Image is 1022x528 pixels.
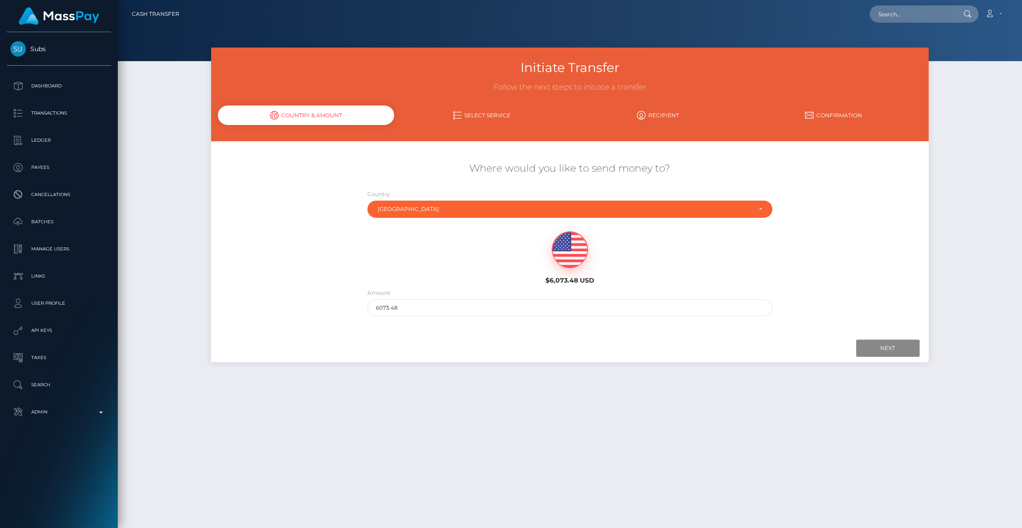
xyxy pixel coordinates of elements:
a: API Keys [7,319,111,342]
a: Links [7,265,111,288]
label: Amount [367,289,390,297]
span: Subs [7,45,111,53]
h3: Follow the next steps to initiate a transfer [218,82,921,93]
p: Batches [10,215,107,229]
label: Country [367,190,390,198]
a: Cancellations [7,183,111,206]
p: Search [10,378,107,392]
p: Transactions [10,106,107,120]
input: Amount to send in USD (Maximum: 6073.48) [367,299,772,316]
a: Dashboard [7,75,111,97]
a: Recipient [570,107,746,123]
input: Next [856,340,920,357]
a: Payees [7,156,111,179]
p: Cancellations [10,188,107,202]
p: API Keys [10,324,107,337]
a: Ledger [7,129,111,152]
button: United States [367,201,772,218]
a: Admin [7,401,111,423]
a: Taxes [7,346,111,369]
h3: Initiate Transfer [218,59,921,77]
p: User Profile [10,297,107,310]
a: Batches [7,211,111,233]
img: Subs [10,41,26,57]
div: Country & Amount [218,106,394,125]
img: MassPay Logo [19,7,99,25]
a: Manage Users [7,238,111,260]
div: [GEOGRAPHIC_DATA] [378,206,752,213]
p: Manage Users [10,242,107,256]
p: Links [10,269,107,283]
p: Admin [10,405,107,419]
h6: $6,073.48 USD [477,277,663,284]
p: Ledger [10,134,107,147]
h5: Where would you like to send money to? [218,162,921,176]
a: Transactions [7,102,111,125]
img: USD.png [552,232,588,268]
input: Search... [870,5,955,23]
a: Select Service [394,107,570,123]
p: Payees [10,161,107,174]
a: Search [7,374,111,396]
a: User Profile [7,292,111,315]
p: Dashboard [10,79,107,93]
a: Cash Transfer [132,5,179,24]
a: Confirmation [746,107,921,123]
p: Taxes [10,351,107,365]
